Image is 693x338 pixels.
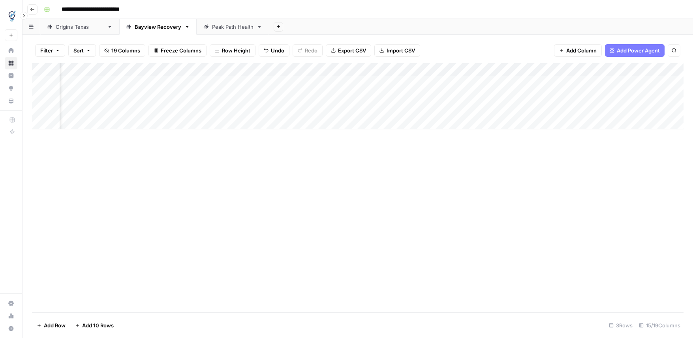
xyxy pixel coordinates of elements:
button: Add Power Agent [605,44,665,57]
span: Undo [271,47,284,54]
button: Row Height [210,44,255,57]
button: Workspace: TDI Content Team [5,6,17,26]
span: Import CSV [387,47,415,54]
a: Origins [US_STATE] [40,19,119,35]
span: Export CSV [338,47,366,54]
span: Filter [40,47,53,54]
span: Sort [73,47,84,54]
span: Add Column [566,47,597,54]
span: 19 Columns [111,47,140,54]
button: Add 10 Rows [70,319,118,332]
button: Help + Support [5,322,17,335]
div: 3 Rows [606,319,636,332]
a: Peak Path Health [197,19,269,35]
span: Add Power Agent [617,47,660,54]
button: Redo [293,44,323,57]
span: Redo [305,47,317,54]
img: TDI Content Team Logo [5,9,19,23]
button: Export CSV [326,44,371,57]
a: Browse [5,57,17,69]
a: Settings [5,297,17,310]
button: Import CSV [374,44,420,57]
span: Add Row [44,321,66,329]
span: Row Height [222,47,250,54]
button: Sort [68,44,96,57]
a: Your Data [5,95,17,107]
button: Freeze Columns [148,44,207,57]
button: Undo [259,44,289,57]
div: Origins [US_STATE] [56,23,104,31]
button: Filter [35,44,65,57]
a: Usage [5,310,17,322]
a: Opportunities [5,82,17,95]
div: Bayview Recovery [135,23,181,31]
button: Add Row [32,319,70,332]
a: Bayview Recovery [119,19,197,35]
span: Freeze Columns [161,47,201,54]
a: Home [5,44,17,57]
a: Insights [5,69,17,82]
span: Add 10 Rows [82,321,114,329]
div: Peak Path Health [212,23,254,31]
button: Add Column [554,44,602,57]
button: 19 Columns [99,44,145,57]
div: 15/19 Columns [636,319,684,332]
